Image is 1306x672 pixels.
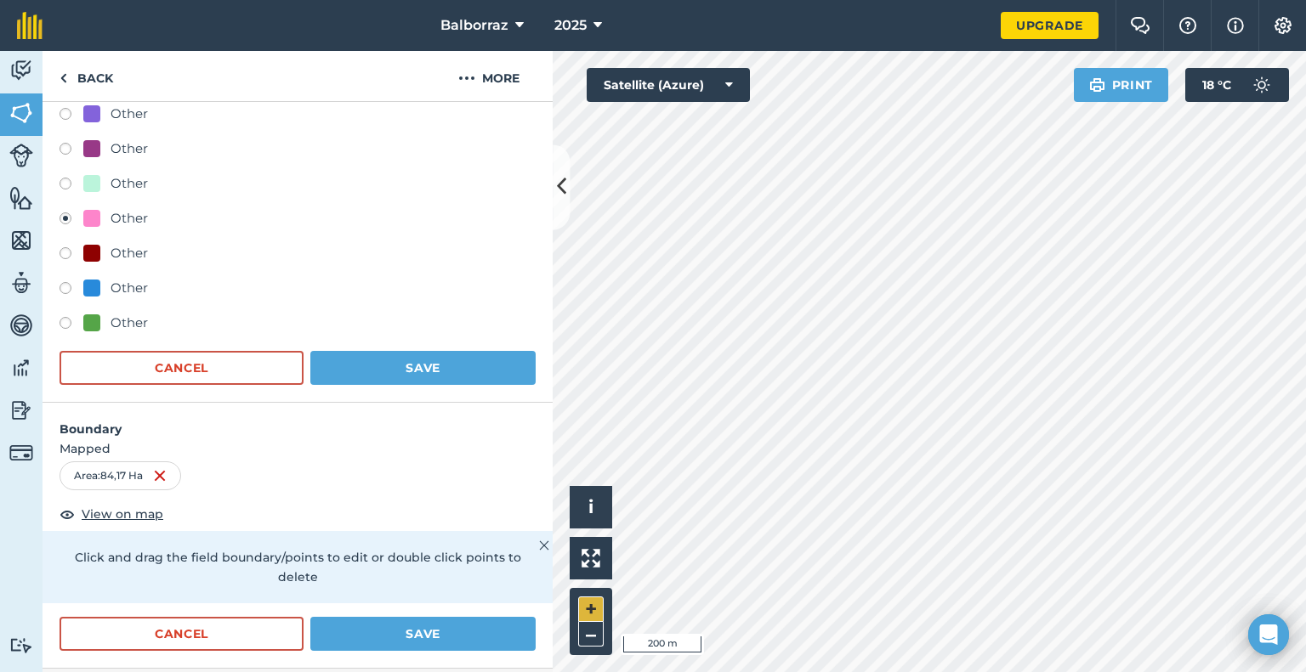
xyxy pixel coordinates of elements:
[587,68,750,102] button: Satellite (Azure)
[60,351,304,385] button: Cancel
[43,439,553,458] span: Mapped
[111,208,148,229] div: Other
[9,355,33,381] img: svg+xml;base64,PD94bWwgdmVyc2lvbj0iMS4wIiBlbmNvZGluZz0idXRmLTgiPz4KPCEtLSBHZW5lcmF0b3I6IEFkb2JlIE...
[1202,68,1231,102] span: 18 ° C
[43,51,130,101] a: Back
[1074,68,1169,102] button: Print
[60,504,163,524] button: View on map
[9,185,33,211] img: svg+xml;base64,PHN2ZyB4bWxucz0iaHR0cDovL3d3dy53My5vcmcvMjAwMC9zdmciIHdpZHRoPSI1NiIgaGVpZ2h0PSI2MC...
[1227,15,1244,36] img: svg+xml;base64,PHN2ZyB4bWxucz0iaHR0cDovL3d3dy53My5vcmcvMjAwMC9zdmciIHdpZHRoPSIxNyIgaGVpZ2h0PSIxNy...
[60,461,181,490] div: Area : 84,17 Ha
[582,549,600,568] img: Four arrows, one pointing top left, one top right, one bottom right and the last bottom left
[111,313,148,333] div: Other
[9,637,33,653] img: svg+xml;base64,PD94bWwgdmVyc2lvbj0iMS4wIiBlbmNvZGluZz0idXRmLTgiPz4KPCEtLSBHZW5lcmF0b3I6IEFkb2JlIE...
[82,505,163,523] span: View on map
[440,15,508,36] span: Balborraz
[554,15,587,36] span: 2025
[111,243,148,263] div: Other
[1001,12,1099,39] a: Upgrade
[9,441,33,465] img: svg+xml;base64,PD94bWwgdmVyc2lvbj0iMS4wIiBlbmNvZGluZz0idXRmLTgiPz4KPCEtLSBHZW5lcmF0b3I6IEFkb2JlIE...
[310,617,536,651] button: Save
[60,548,536,586] p: Click and drag the field boundary/points to edit or double click points to delete
[1273,17,1293,34] img: A cog icon
[9,100,33,126] img: svg+xml;base64,PHN2ZyB4bWxucz0iaHR0cDovL3d3dy53My5vcmcvMjAwMC9zdmciIHdpZHRoPSI1NiIgaGVpZ2h0PSI2MC...
[425,51,553,101] button: More
[9,58,33,83] img: svg+xml;base64,PD94bWwgdmVyc2lvbj0iMS4wIiBlbmNvZGluZz0idXRmLTgiPz4KPCEtLSBHZW5lcmF0b3I6IEFkb2JlIE...
[1130,17,1150,34] img: Two speech bubbles overlapping with the left bubble in the forefront
[9,313,33,338] img: svg+xml;base64,PD94bWwgdmVyc2lvbj0iMS4wIiBlbmNvZGluZz0idXRmLTgiPz4KPCEtLSBHZW5lcmF0b3I6IEFkb2JlIE...
[111,278,148,298] div: Other
[539,535,549,556] img: svg+xml;base64,PHN2ZyB4bWxucz0iaHR0cDovL3d3dy53My5vcmcvMjAwMC9zdmciIHdpZHRoPSIyMiIgaGVpZ2h0PSIzMC...
[111,173,148,194] div: Other
[458,68,475,88] img: svg+xml;base64,PHN2ZyB4bWxucz0iaHR0cDovL3d3dy53My5vcmcvMjAwMC9zdmciIHdpZHRoPSIyMCIgaGVpZ2h0PSIyNC...
[9,144,33,167] img: svg+xml;base64,PD94bWwgdmVyc2lvbj0iMS4wIiBlbmNvZGluZz0idXRmLTgiPz4KPCEtLSBHZW5lcmF0b3I6IEFkb2JlIE...
[570,486,612,528] button: i
[60,504,75,524] img: svg+xml;base64,PHN2ZyB4bWxucz0iaHR0cDovL3d3dy53My5vcmcvMjAwMC9zdmciIHdpZHRoPSIxOCIgaGVpZ2h0PSIyNC...
[578,622,604,647] button: –
[9,228,33,253] img: svg+xml;base64,PHN2ZyB4bWxucz0iaHR0cDovL3d3dy53My5vcmcvMjAwMC9zdmciIHdpZHRoPSI1NiIgaGVpZ2h0PSI2MC...
[43,403,553,438] h4: Boundary
[1178,17,1198,34] img: A question mark icon
[111,138,148,159] div: Other
[1245,68,1279,102] img: svg+xml;base64,PD94bWwgdmVyc2lvbj0iMS4wIiBlbmNvZGluZz0idXRmLTgiPz4KPCEtLSBHZW5lcmF0b3I6IEFkb2JlIE...
[1089,75,1105,95] img: svg+xml;base64,PHN2ZyB4bWxucz0iaHR0cDovL3d3dy53My5vcmcvMjAwMC9zdmciIHdpZHRoPSIxOSIgaGVpZ2h0PSIyNC...
[310,351,536,385] button: Save
[578,596,604,622] button: +
[60,617,304,651] button: Cancel
[588,496,593,517] span: i
[17,12,43,39] img: fieldmargin Logo
[9,398,33,423] img: svg+xml;base64,PD94bWwgdmVyc2lvbj0iMS4wIiBlbmNvZGluZz0idXRmLTgiPz4KPCEtLSBHZW5lcmF0b3I6IEFkb2JlIE...
[1185,68,1289,102] button: 18 °C
[9,270,33,296] img: svg+xml;base64,PD94bWwgdmVyc2lvbj0iMS4wIiBlbmNvZGluZz0idXRmLTgiPz4KPCEtLSBHZW5lcmF0b3I6IEFkb2JlIE...
[1248,614,1289,655] div: Open Intercom Messenger
[153,466,167,486] img: svg+xml;base64,PHN2ZyB4bWxucz0iaHR0cDovL3d3dy53My5vcmcvMjAwMC9zdmciIHdpZHRoPSIxNiIgaGVpZ2h0PSIyNC...
[111,104,148,124] div: Other
[60,68,67,88] img: svg+xml;base64,PHN2ZyB4bWxucz0iaHR0cDovL3d3dy53My5vcmcvMjAwMC9zdmciIHdpZHRoPSI5IiBoZWlnaHQ9IjI0Ii...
